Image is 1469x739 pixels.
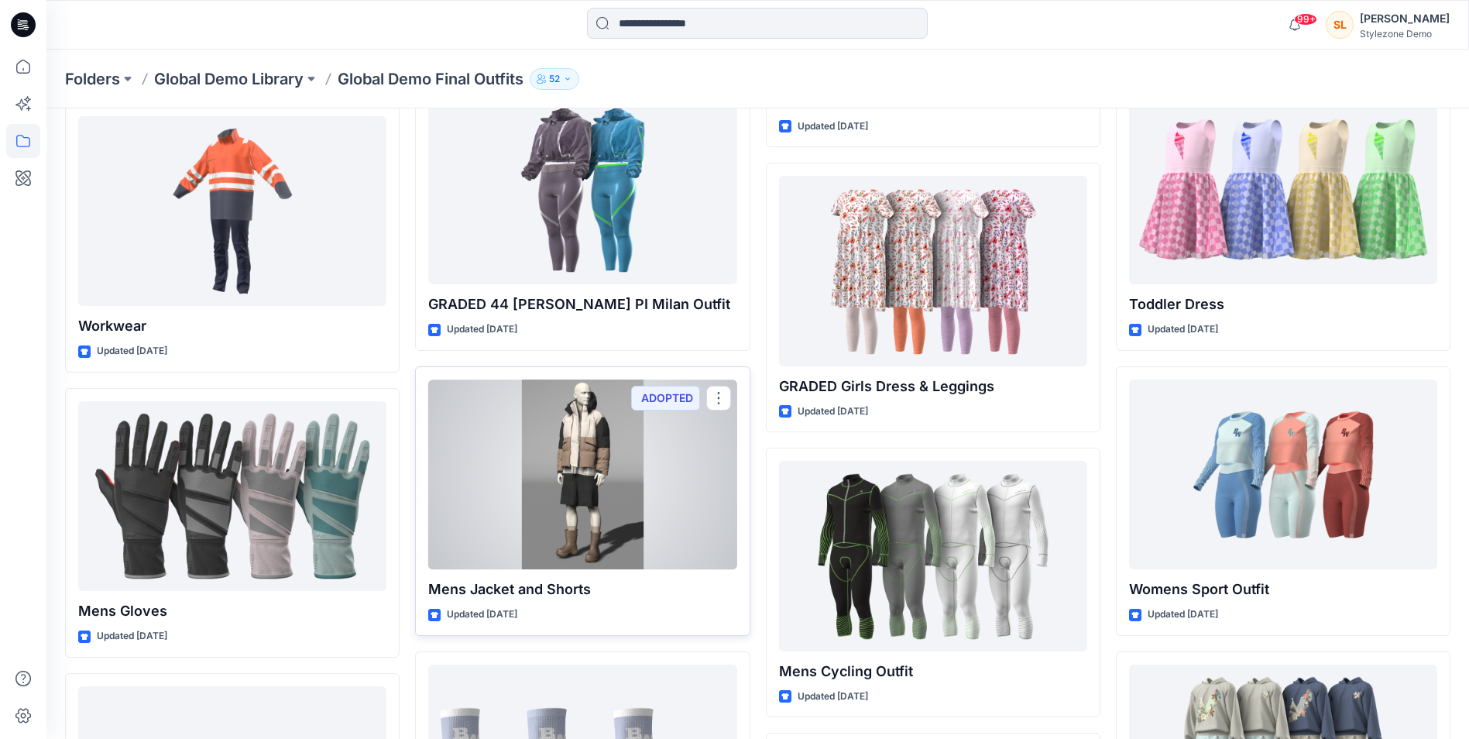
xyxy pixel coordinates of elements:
p: Mens Cycling Outfit [779,661,1087,682]
p: Updated [DATE] [1148,607,1218,623]
a: GRADED Girls Dress & Leggings [779,176,1087,366]
a: Mens Cycling Outfit [779,461,1087,651]
button: 52 [530,68,579,90]
p: Updated [DATE] [798,119,868,135]
p: Global Demo Final Outfits [338,68,523,90]
p: Mens Jacket and Shorts [428,579,736,600]
a: Mens Jacket and Shorts [428,380,736,569]
a: Mens Gloves [78,401,386,591]
a: Womens Sport Outfit [1129,380,1437,569]
p: Updated [DATE] [97,343,167,359]
p: GRADED 44 [PERSON_NAME] PI Milan Outfit [428,294,736,315]
a: Global Demo Library [154,68,304,90]
p: Updated [DATE] [798,689,868,705]
p: Updated [DATE] [447,321,517,338]
p: Updated [DATE] [798,404,868,420]
p: Updated [DATE] [447,607,517,623]
p: 52 [549,70,560,88]
a: Folders [65,68,120,90]
div: [PERSON_NAME] [1360,9,1450,28]
p: Updated [DATE] [1148,321,1218,338]
p: Mens Gloves [78,600,386,622]
a: GRADED 44 Olivia PI Milan Outfit [428,95,736,284]
p: Workwear [78,315,386,337]
a: Toddler Dress [1129,95,1437,284]
div: Stylezone Demo [1360,28,1450,40]
p: Womens Sport Outfit [1129,579,1437,600]
div: SL [1326,11,1354,39]
span: 99+ [1294,13,1317,26]
a: Workwear [78,116,386,306]
p: Updated [DATE] [97,628,167,644]
p: GRADED Girls Dress & Leggings [779,376,1087,397]
p: Toddler Dress [1129,294,1437,315]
